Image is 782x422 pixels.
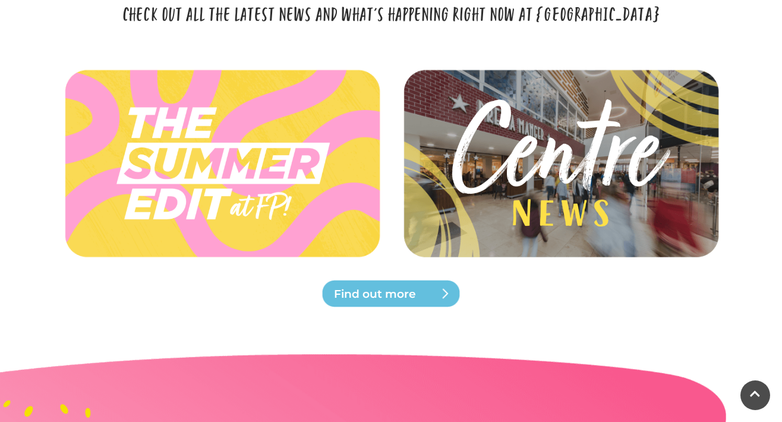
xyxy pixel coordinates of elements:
img: Latest news [61,68,382,261]
span: Find out more [334,286,477,303]
a: Find out more [320,279,462,308]
img: Latest news [400,91,721,235]
img: Latest news [61,91,382,235]
p: Check out all the latest news and what's happening right now at [GEOGRAPHIC_DATA] [118,1,664,25]
img: Latest news [400,68,721,261]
